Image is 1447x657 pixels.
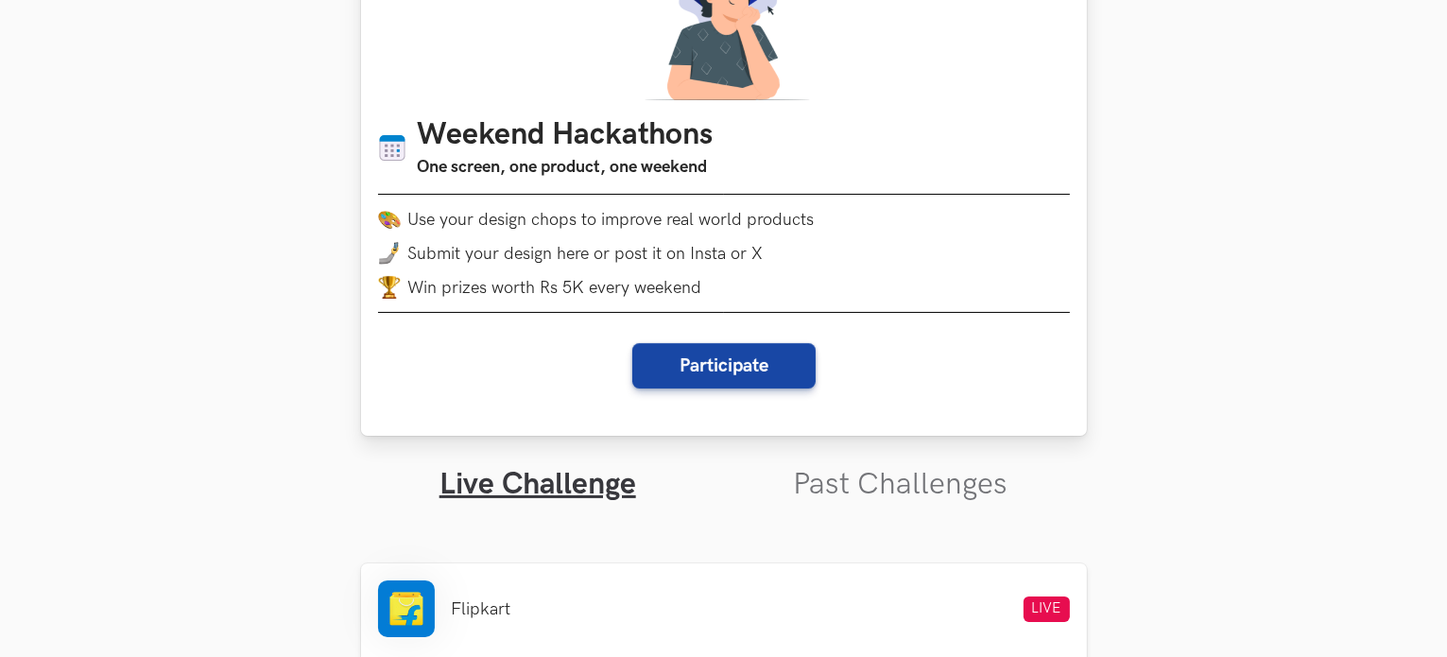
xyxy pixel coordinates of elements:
[793,466,1008,503] a: Past Challenges
[418,154,714,181] h3: One screen, one product, one weekend
[378,133,406,163] img: Calendar icon
[378,208,1070,231] li: Use your design chops to improve real world products
[632,343,816,389] button: Participate
[378,242,401,265] img: mobile-in-hand.png
[378,276,401,299] img: trophy.png
[361,436,1087,503] ul: Tabs Interface
[378,208,401,231] img: palette.png
[418,117,714,154] h1: Weekend Hackathons
[439,466,636,503] a: Live Challenge
[408,244,764,264] span: Submit your design here or post it on Insta or X
[1024,596,1070,622] span: LIVE
[452,599,511,619] li: Flipkart
[378,276,1070,299] li: Win prizes worth Rs 5K every weekend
